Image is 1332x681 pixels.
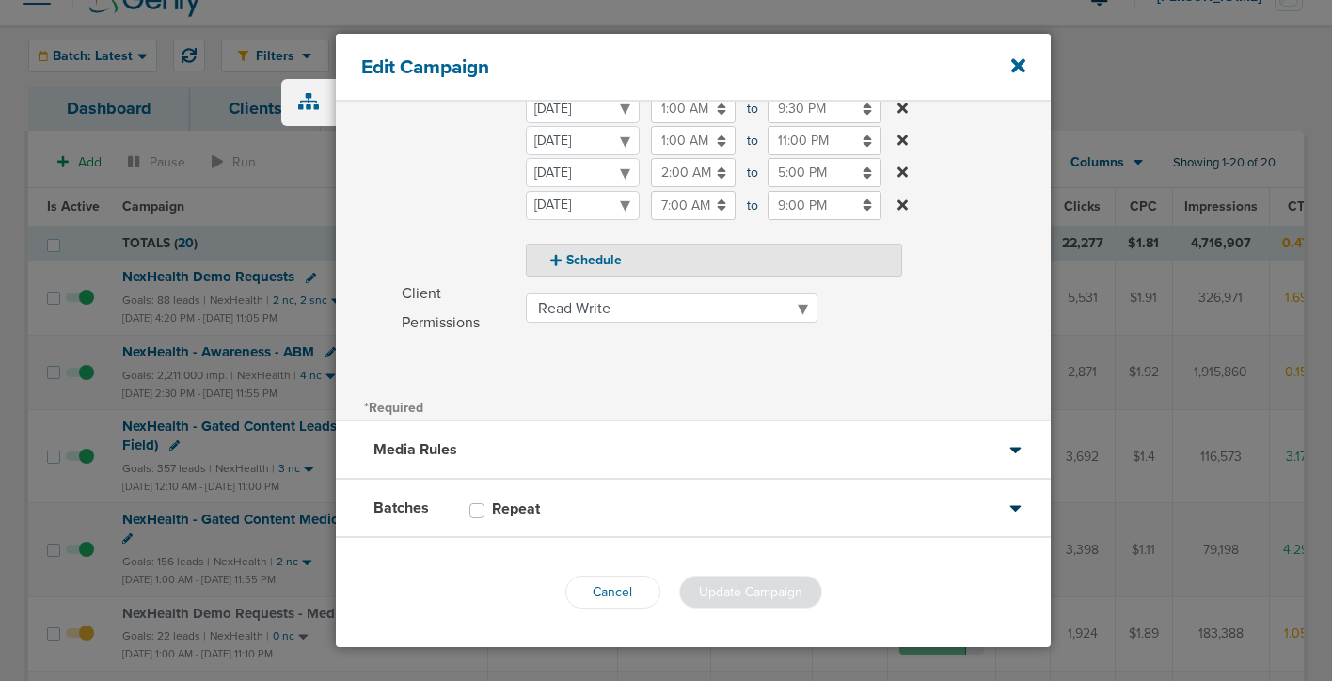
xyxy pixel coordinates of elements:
input: to [768,94,881,123]
span: *Required [364,400,423,416]
select: to [526,191,640,220]
select: to [526,158,640,187]
input: to [651,158,736,187]
button: to [893,191,912,220]
select: Client Permissions [526,293,817,323]
span: Client Permissions [402,279,515,338]
button: Cancel [565,576,660,609]
h3: Media Rules [373,440,457,459]
input: to [768,126,881,155]
input: to [651,94,736,123]
select: to [526,94,640,123]
button: to [893,158,912,187]
button: to [893,126,912,155]
input: to [768,158,881,187]
h3: Repeat [492,499,540,518]
span: to [747,126,756,155]
input: to [651,191,736,220]
button: to [893,94,912,123]
span: to [747,191,756,220]
input: to [768,191,881,220]
h3: Batches [373,499,429,517]
span: to [747,158,756,187]
h4: Edit Campaign [361,55,959,79]
input: to [651,126,736,155]
button: Schedule to to to to to to [526,244,902,277]
span: to [747,94,756,123]
select: to [526,126,640,155]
